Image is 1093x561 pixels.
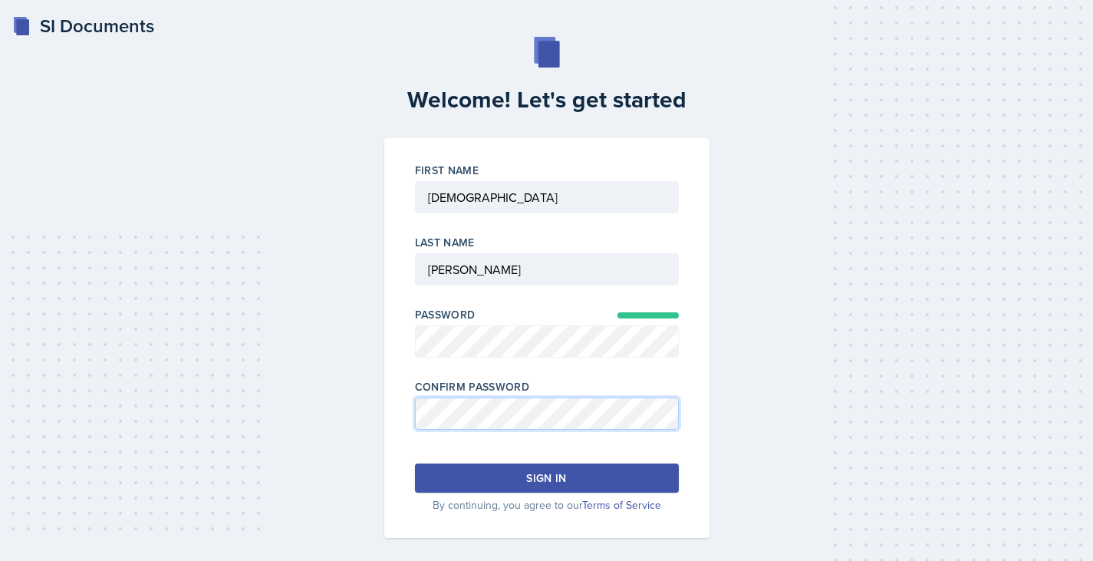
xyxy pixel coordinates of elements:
input: Last Name [415,253,679,285]
label: First Name [415,163,479,178]
label: Confirm Password [415,379,530,394]
label: Last Name [415,235,475,250]
input: First Name [415,181,679,213]
div: Sign in [526,470,566,486]
label: Password [415,307,476,322]
button: Sign in [415,464,679,493]
a: SI Documents [12,12,154,40]
h2: Welcome! Let's get started [375,86,719,114]
a: Terms of Service [582,497,661,513]
p: By continuing, you agree to our [415,497,679,513]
